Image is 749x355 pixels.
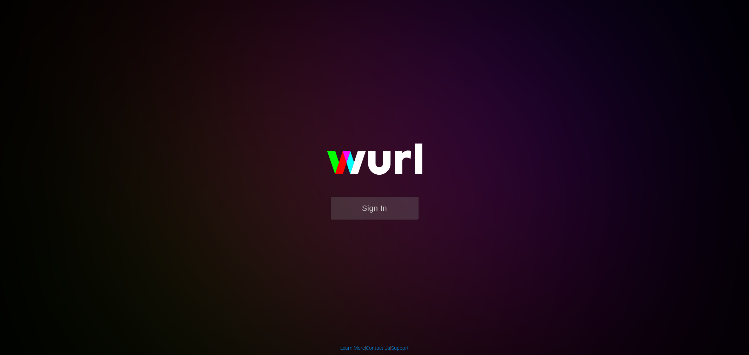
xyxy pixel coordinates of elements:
a: Learn More [340,345,365,351]
img: wurl-logo-on-black-223613ac3d8ba8fe6dc639794a292ebdb59501304c7dfd60c99c58986ef67473.svg [304,128,445,196]
button: Sign In [331,197,419,220]
div: | | [340,344,409,351]
a: Support [391,345,409,351]
a: Contact Us [366,345,390,351]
